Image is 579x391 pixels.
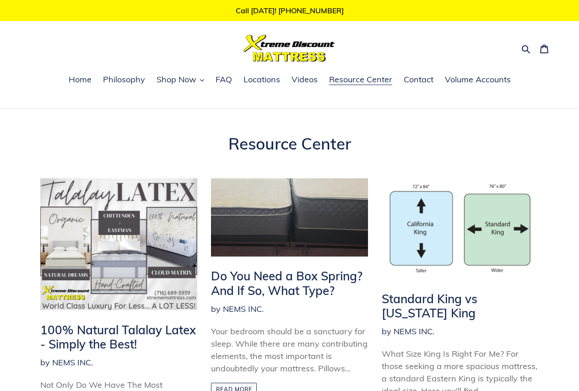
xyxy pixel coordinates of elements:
span: Philosophy [103,74,145,85]
a: Philosophy [98,73,150,87]
span: Resource Center [329,74,392,85]
a: 100% Natural Talalay Latex - Simply the Best! [40,178,197,351]
a: Locations [239,73,285,87]
a: Resource Center [325,73,397,87]
span: Locations [244,74,280,85]
a: Standard King vs [US_STATE] King [382,178,539,320]
span: Volume Accounts [445,74,511,85]
h1: Resource Center [40,134,539,153]
span: Shop Now [157,74,196,85]
a: Volume Accounts [440,73,515,87]
h2: 100% Natural Talalay Latex - Simply the Best! [40,323,197,351]
a: Do You Need a Box Spring? And If So, What Type? [211,178,368,297]
div: Your bedroom should be a sanctuary for sleep. While there are many contributing elements, the mos... [211,325,368,375]
button: Shop Now [152,73,209,87]
h2: Do You Need a Box Spring? And If So, What Type? [211,269,368,297]
a: Contact [399,73,438,87]
span: Contact [404,74,433,85]
span: by NEMS INC. [211,303,264,315]
span: FAQ [216,74,232,85]
span: Home [69,74,92,85]
a: Videos [287,73,322,87]
span: by NEMS INC. [40,356,93,369]
img: Xtreme Discount Mattress [244,35,335,62]
a: Home [64,73,96,87]
span: Videos [292,74,318,85]
h2: Standard King vs [US_STATE] King [382,292,539,320]
span: by NEMS INC. [382,325,434,337]
a: FAQ [211,73,237,87]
